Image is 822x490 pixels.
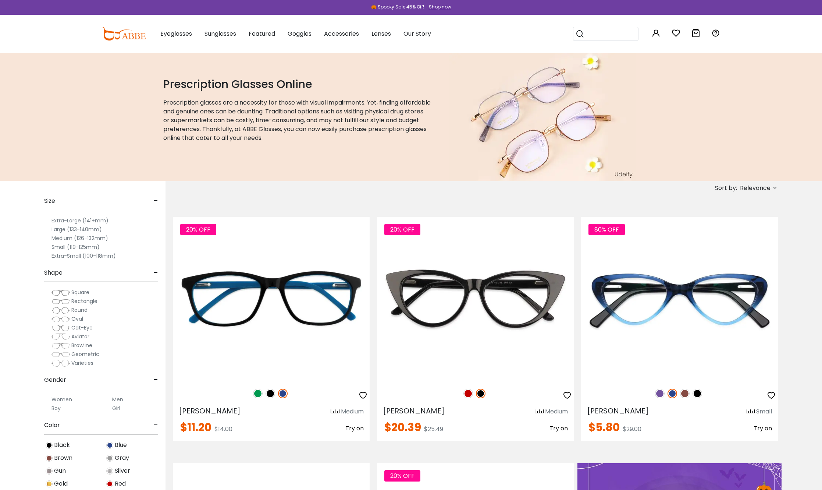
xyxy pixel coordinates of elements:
[106,468,113,475] img: Silver
[51,342,70,349] img: Browline.png
[51,351,70,358] img: Geometric.png
[549,424,568,433] span: Try on
[46,455,53,462] img: Brown
[449,52,636,181] img: prescription glasses online
[54,441,70,450] span: Black
[51,234,108,243] label: Medium (126-132mm)
[71,306,88,314] span: Round
[112,404,120,413] label: Girl
[51,324,70,332] img: Cat-Eye.png
[623,425,641,433] span: $29.00
[71,324,93,331] span: Cat-Eye
[54,466,66,475] span: Gun
[71,315,83,322] span: Oval
[341,407,364,416] div: Medium
[102,27,146,40] img: abbeglasses.com
[476,389,485,398] img: Black
[106,442,113,449] img: Blue
[51,315,70,323] img: Oval.png
[588,419,620,435] span: $5.80
[115,466,130,475] span: Silver
[112,395,123,404] label: Men
[668,389,677,398] img: Blue
[51,251,116,260] label: Extra-Small (100-118mm)
[153,192,158,210] span: -
[655,389,665,398] img: Purple
[581,217,778,381] img: Blue Hannah - Acetate ,Universal Bridge Fit
[463,389,473,398] img: Red
[179,406,241,416] span: [PERSON_NAME]
[545,407,568,416] div: Medium
[163,98,431,142] p: Prescription glasses are a necessity for those with visual impairments. Yet, finding affordable a...
[51,404,61,413] label: Boy
[115,441,127,450] span: Blue
[51,307,70,314] img: Round.png
[44,371,66,389] span: Gender
[115,479,126,488] span: Red
[44,264,63,282] span: Shape
[153,371,158,389] span: -
[153,264,158,282] span: -
[153,416,158,434] span: -
[54,479,68,488] span: Gold
[163,78,431,91] h1: Prescription Glasses Online
[204,29,236,38] span: Sunglasses
[106,480,113,487] img: Red
[173,217,370,381] img: Blue Machovec - Acetate ,Universal Bridge Fit
[371,4,424,10] div: 🎃 Spooky Sale 45% Off!
[180,419,211,435] span: $11.20
[51,216,108,225] label: Extra-Large (141+mm)
[46,480,53,487] img: Gold
[403,29,431,38] span: Our Story
[44,416,60,434] span: Color
[371,29,391,38] span: Lenses
[383,406,445,416] span: [PERSON_NAME]
[288,29,312,38] span: Goggles
[249,29,275,38] span: Featured
[429,4,451,10] div: Shop now
[51,395,72,404] label: Women
[54,454,72,462] span: Brown
[384,419,421,435] span: $20.39
[51,333,70,341] img: Aviator.png
[384,470,420,482] span: 20% OFF
[253,389,263,398] img: Green
[51,225,102,234] label: Large (133-140mm)
[180,224,216,235] span: 20% OFF
[549,422,568,435] button: Try on
[51,289,70,296] img: Square.png
[693,389,702,398] img: Black
[106,455,113,462] img: Gray
[71,350,99,358] span: Geometric
[71,342,92,349] span: Browline
[535,409,544,415] img: size ruler
[71,289,89,296] span: Square
[587,406,649,416] span: [PERSON_NAME]
[278,389,288,398] img: Blue
[266,389,275,398] img: Black
[377,217,574,381] img: Black Nora - Acetate ,Universal Bridge Fit
[754,422,772,435] button: Try on
[46,468,53,475] img: Gun
[71,333,89,340] span: Aviator
[214,425,232,433] span: $14.00
[345,424,364,433] span: Try on
[51,298,70,305] img: Rectangle.png
[588,224,625,235] span: 80% OFF
[756,407,772,416] div: Small
[160,29,192,38] span: Eyeglasses
[345,422,364,435] button: Try on
[331,409,339,415] img: size ruler
[51,243,100,251] label: Small (119-125mm)
[680,389,690,398] img: Brown
[425,4,451,10] a: Shop now
[740,181,771,195] span: Relevance
[324,29,359,38] span: Accessories
[46,442,53,449] img: Black
[71,297,97,305] span: Rectangle
[115,454,129,462] span: Gray
[384,224,420,235] span: 20% OFF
